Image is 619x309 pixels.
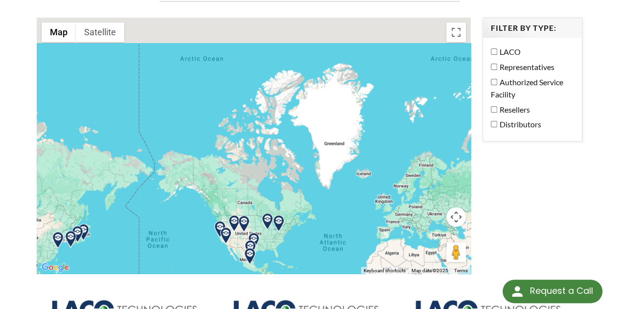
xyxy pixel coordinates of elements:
img: round button [509,284,525,299]
label: Representatives [491,61,569,73]
a: Terms (opens in new tab) [454,268,468,273]
span: Map data ©2025 [412,268,448,273]
button: Keyboard shortcuts [364,267,406,274]
input: Distributors [491,121,497,127]
input: LACO [491,48,497,55]
button: Show street map [42,23,76,42]
label: Resellers [491,103,569,116]
div: Request a Call [529,280,593,302]
a: Open this area in Google Maps (opens a new window) [39,261,71,274]
input: Authorized Service Facility [491,79,497,85]
button: Show satellite imagery [76,23,124,42]
button: Map camera controls [446,207,466,227]
button: Drag Pegman onto the map to open Street View [446,242,466,262]
img: Google [39,261,71,274]
label: Authorized Service Facility [491,76,569,101]
button: Toggle fullscreen view [446,23,466,42]
h4: Filter by Type: [491,23,574,33]
input: Representatives [491,64,497,70]
input: Resellers [491,106,497,113]
div: Request a Call [503,280,602,303]
label: LACO [491,46,569,58]
label: Distributors [491,118,569,131]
